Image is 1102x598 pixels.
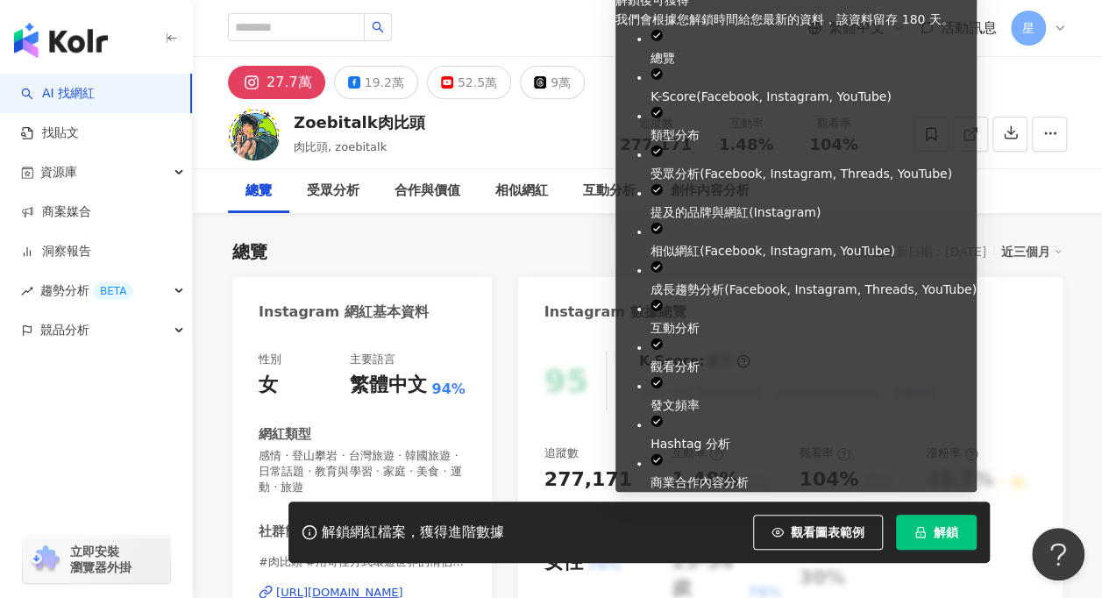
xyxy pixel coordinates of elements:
[896,515,977,550] button: 解鎖
[40,310,89,350] span: 競品分析
[458,70,497,95] div: 52.5萬
[365,70,404,95] div: 19.2萬
[651,145,977,183] li: 受眾分析 ( Facebook, Instagram, Threads, YouTube )
[294,140,387,153] span: 肉比頭, zoebitalk
[307,181,359,202] div: 受眾分析
[228,108,281,160] img: KOL Avatar
[431,380,465,399] span: 94%
[259,352,281,367] div: 性別
[259,372,278,399] div: 女
[40,153,77,192] span: 資源庫
[583,181,636,202] div: 互動分析
[334,66,418,99] button: 19.2萬
[70,544,132,575] span: 立即安裝 瀏覽器外掛
[651,106,977,145] li: 類型分布
[21,285,33,297] span: rise
[228,66,325,99] button: 27.7萬
[544,445,579,461] div: 追蹤數
[21,85,95,103] a: searchAI 找網紅
[21,243,91,260] a: 洞察報告
[651,415,977,453] li: Hashtag 分析
[651,29,977,68] li: 總覽
[1001,240,1063,263] div: 近三個月
[651,338,977,376] li: 觀看分析
[350,352,395,367] div: 主要語言
[651,376,977,415] li: 發文頻率
[651,222,977,260] li: 相似網紅 ( Facebook, Instagram, YouTube )
[350,372,427,399] div: 繁體中文
[427,66,511,99] button: 52.5萬
[551,70,571,95] div: 9萬
[322,523,504,542] div: 解鎖網紅檔案，獲得進階數據
[267,70,312,95] div: 27.7萬
[651,453,977,492] li: 商業合作內容分析
[651,299,977,338] li: 互動分析
[93,282,133,300] div: BETA
[259,303,429,322] div: Instagram 網紅基本資料
[232,239,267,264] div: 總覽
[1022,18,1034,38] span: 星
[259,448,466,496] span: 感情 · 登山攀岩 · 台灣旅遊 · 韓國旅遊 · 日常話題 · 教育與學習 · 家庭 · 美食 · 運動 · 旅遊
[372,21,384,33] span: search
[23,536,170,583] a: chrome extension立即安裝 瀏覽器外掛
[14,23,108,58] img: logo
[753,515,883,550] button: 觀看圖表範例
[259,425,311,444] div: 網紅類型
[520,66,585,99] button: 9萬
[615,10,977,29] div: 我們會根據您解鎖時間給您最新的資料，該資料留存 180 天。
[544,303,686,322] div: Instagram 數據總覽
[651,68,977,106] li: K-Score ( Facebook, Instagram, YouTube )
[21,203,91,221] a: 商案媒合
[28,545,62,573] img: chrome extension
[791,525,864,539] span: 觀看圖表範例
[934,525,958,539] span: 解鎖
[395,181,460,202] div: 合作與價值
[245,181,272,202] div: 總覽
[651,260,977,299] li: 成長趨勢分析 ( Facebook, Instagram, Threads, YouTube )
[21,125,79,142] a: 找貼文
[651,183,977,222] li: 提及的品牌與網紅 ( Instagram )
[914,526,927,538] span: lock
[495,181,548,202] div: 相似網紅
[294,111,425,133] div: Zoebitalk肉比頭
[40,271,133,310] span: 趨勢分析
[544,466,632,494] div: 277,171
